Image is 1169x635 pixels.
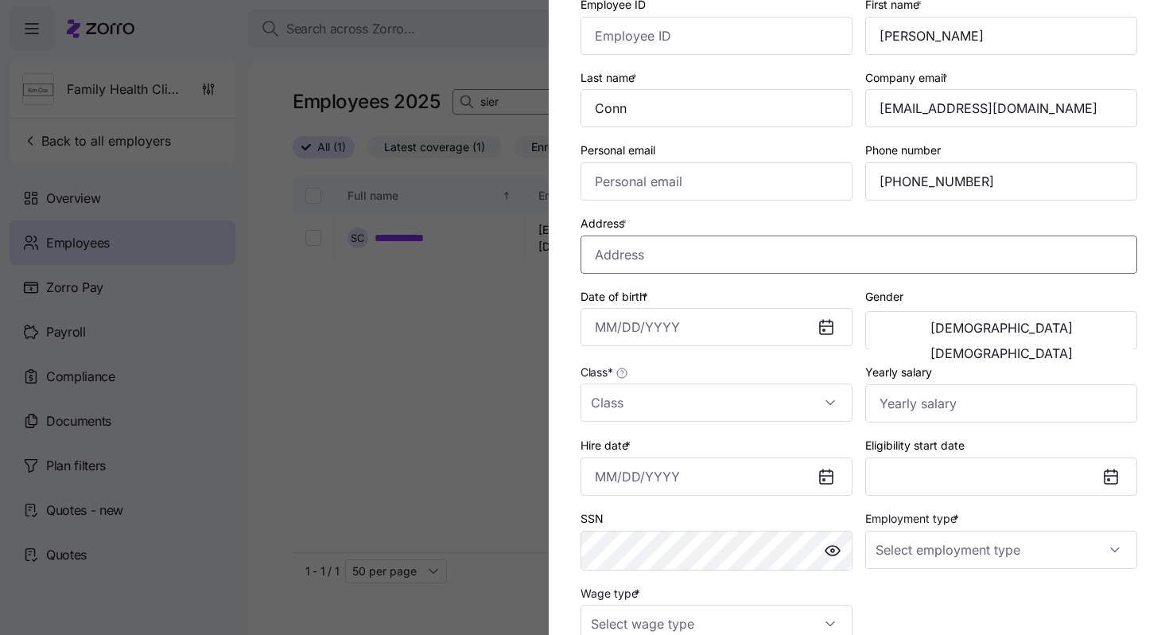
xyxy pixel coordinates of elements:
label: Company email [865,69,951,87]
input: First name [865,17,1137,55]
label: SSN [581,510,604,528]
label: Eligibility start date [865,437,965,454]
label: Yearly salary [865,364,932,381]
input: MM/DD/YYYY [581,458,852,496]
input: Class [581,384,852,422]
input: Employee ID [581,17,852,55]
input: Address [581,236,1137,274]
label: Hire date [581,437,634,454]
label: Employment type [865,510,962,528]
label: Gender [865,288,903,306]
input: Select employment type [865,531,1137,569]
input: Personal email [581,162,852,201]
input: Yearly salary [865,384,1137,423]
label: Last name [581,69,640,87]
label: Phone number [865,142,941,159]
span: Class * [581,364,612,380]
label: Wage type [581,585,643,602]
input: Last name [581,89,852,127]
input: Company email [865,89,1137,127]
input: Phone number [865,162,1137,201]
span: [DEMOGRAPHIC_DATA] [930,347,1073,360]
input: MM/DD/YYYY [581,308,852,346]
span: [DEMOGRAPHIC_DATA] [930,321,1073,334]
label: Address [581,215,630,232]
label: Date of birth [581,288,651,306]
label: Personal email [581,142,655,159]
